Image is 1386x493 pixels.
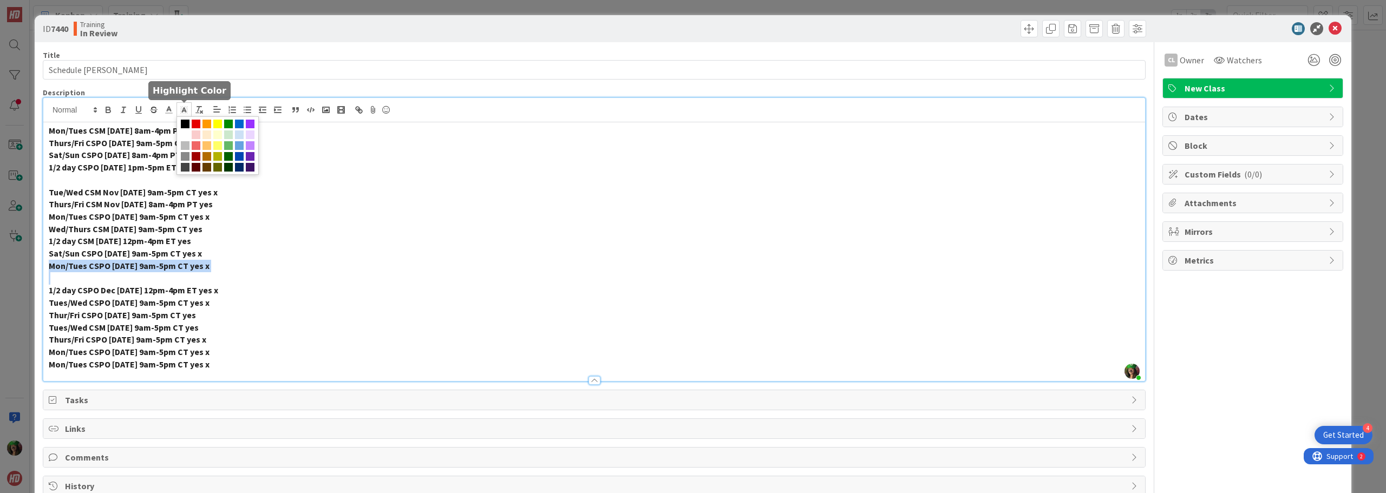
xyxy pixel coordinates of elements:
img: zMbp8UmSkcuFrGHA6WMwLokxENeDinhm.jpg [1125,364,1140,379]
span: Custom Fields [1185,168,1323,181]
strong: Thurs/Fri CSM Nov [DATE] 8am-4pm PT yes [49,199,213,209]
strong: Mon/Tues CSPO [DATE] 9am-5pm CT yes x [49,260,210,271]
strong: Sat/Sun CSPO [DATE] 9am-5pm CT yes x [49,248,202,259]
span: Owner [1180,54,1204,67]
span: Metrics [1185,254,1323,267]
input: type card name here... [43,60,1146,80]
span: Comments [65,451,1126,464]
strong: Tue/Wed CSM Nov [DATE] 9am-5pm CT yes x [49,187,218,198]
b: In Review [80,29,117,37]
strong: Thur/Fri CSPO [DATE] 9am-5pm CT yes [49,310,196,320]
b: 7440 [51,23,68,34]
div: CL [1165,54,1178,67]
span: Links [65,422,1126,435]
div: 2 [56,4,59,13]
strong: Mon/Tues CSM [DATE] 8am-4pm PT yes x [49,125,205,136]
span: Tasks [65,393,1126,406]
span: Description [43,88,85,97]
div: Get Started [1323,430,1364,441]
span: ( 0/0 ) [1244,169,1262,180]
strong: Wed/Thurs CSM [DATE] 9am-5pm CT yes [49,224,202,234]
strong: Thurs/Fri CSPO [DATE] 9am-5pm CT yes x [49,334,206,345]
span: Support [23,2,49,15]
span: New Class [1185,82,1323,95]
span: ID [43,22,68,35]
div: 4 [1363,423,1372,433]
label: Title [43,50,60,60]
h5: Highlight Color [153,86,226,96]
strong: Mon/Tues CSPO [DATE] 9am-5pm CT yes x [49,211,210,222]
strong: Tues/Wed CSPO [DATE] 9am-5pm CT yes x [49,297,210,308]
strong: 1/2 day CSPO [DATE] 1pm-5pm ET yes x [49,162,198,173]
span: History [65,479,1126,492]
div: Open Get Started checklist, remaining modules: 4 [1315,426,1372,444]
strong: Tues/Wed CSM [DATE] 9am-5pm CT yes [49,322,199,333]
strong: Sat/Sun CSPO [DATE] 8am-4pm PT yes x [49,149,202,160]
strong: Thurs/Fri CSPO [DATE] 9am-5pm CT yes x [49,137,206,148]
span: Training [80,20,117,29]
strong: Mon/Tues CSPO [DATE] 9am-5pm CT yes x [49,359,210,370]
span: Attachments [1185,196,1323,209]
strong: 1/2 day CSM [DATE] 12pm-4pm ET yes [49,235,191,246]
span: Block [1185,139,1323,152]
span: Mirrors [1185,225,1323,238]
strong: Mon/Tues CSPO [DATE] 9am-5pm CT yes x [49,346,210,357]
strong: 1/2 day CSPO Dec [DATE] 12pm-4pm ET yes x [49,285,218,295]
span: Dates [1185,110,1323,123]
span: Watchers [1227,54,1262,67]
